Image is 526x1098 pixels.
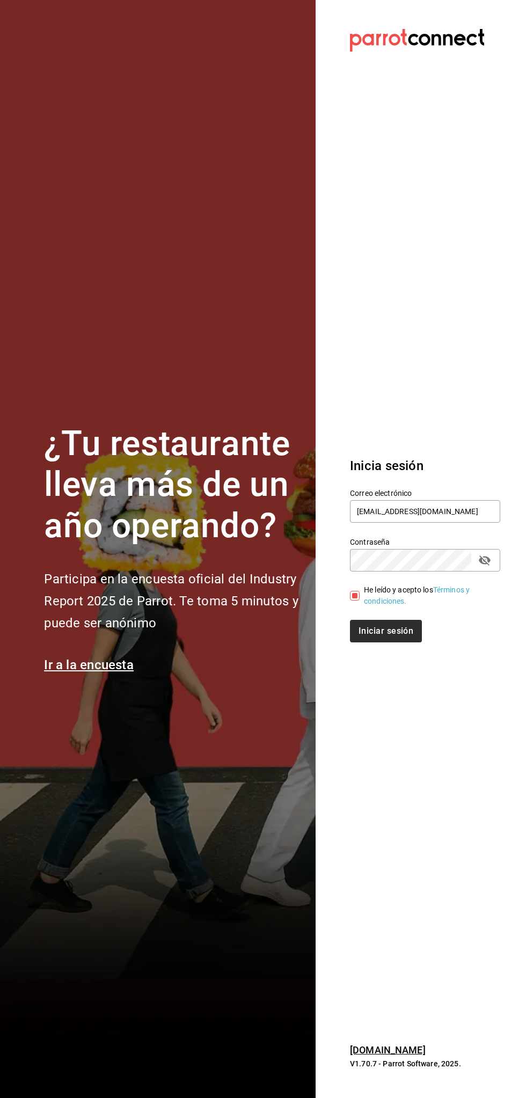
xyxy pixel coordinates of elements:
[350,538,500,545] label: Contraseña
[350,620,422,642] button: Iniciar sesión
[364,585,470,605] a: Términos y condiciones.
[364,584,492,607] div: He leído y acepto los
[476,551,494,569] button: passwordField
[350,489,500,496] label: Correo electrónico
[350,500,500,523] input: Ingresa tu correo electrónico
[350,1044,426,1056] a: [DOMAIN_NAME]
[44,657,134,672] a: Ir a la encuesta
[44,568,303,634] h2: Participa en la encuesta oficial del Industry Report 2025 de Parrot. Te toma 5 minutos y puede se...
[350,1058,500,1069] p: V1.70.7 - Parrot Software, 2025.
[44,423,303,547] h1: ¿Tu restaurante lleva más de un año operando?
[350,456,500,475] h3: Inicia sesión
